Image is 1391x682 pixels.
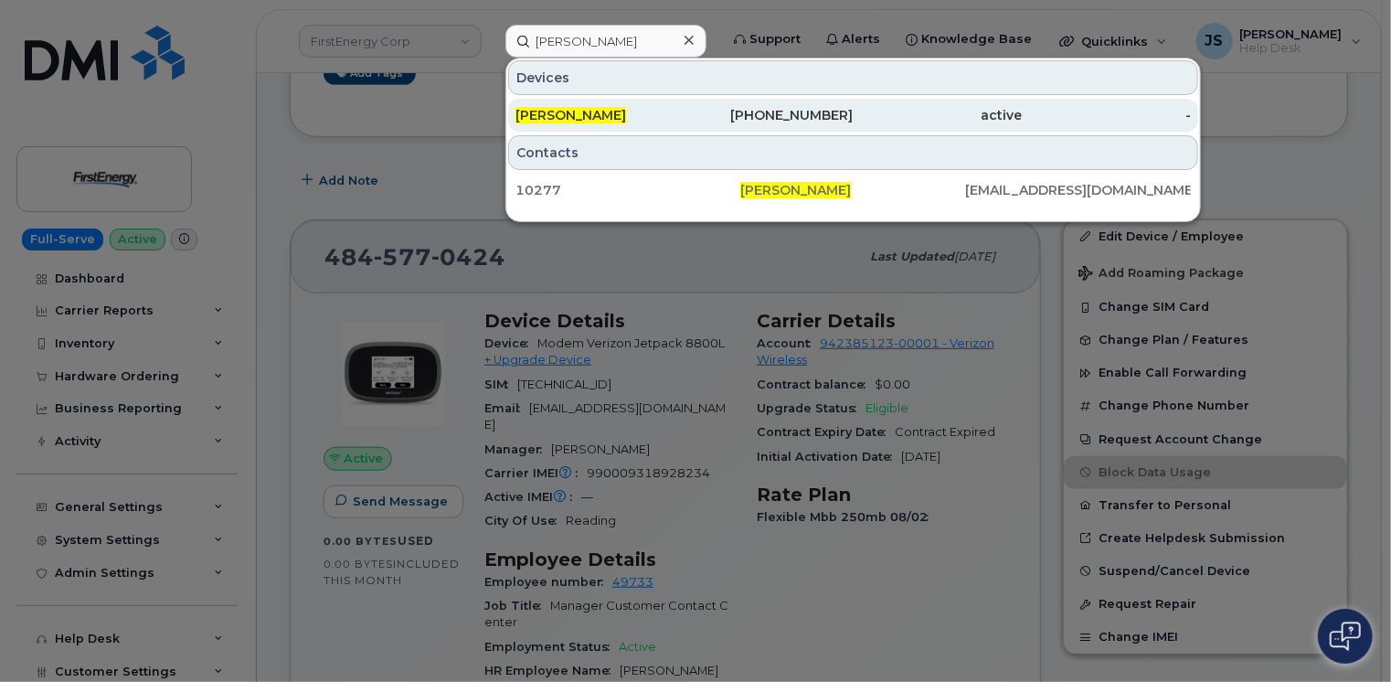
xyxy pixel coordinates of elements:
[508,60,1198,95] div: Devices
[1330,622,1361,651] img: Open chat
[1022,106,1191,124] div: -
[508,99,1198,132] a: [PERSON_NAME][PHONE_NUMBER]active-
[685,106,854,124] div: [PHONE_NUMBER]
[505,25,706,58] input: Find something...
[854,106,1023,124] div: active
[740,182,851,198] span: [PERSON_NAME]
[508,135,1198,170] div: Contacts
[966,181,1191,199] div: [EMAIL_ADDRESS][DOMAIN_NAME]
[508,174,1198,207] a: 10277[PERSON_NAME][EMAIL_ADDRESS][DOMAIN_NAME]
[515,107,626,123] span: [PERSON_NAME]
[515,181,740,199] div: 10277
